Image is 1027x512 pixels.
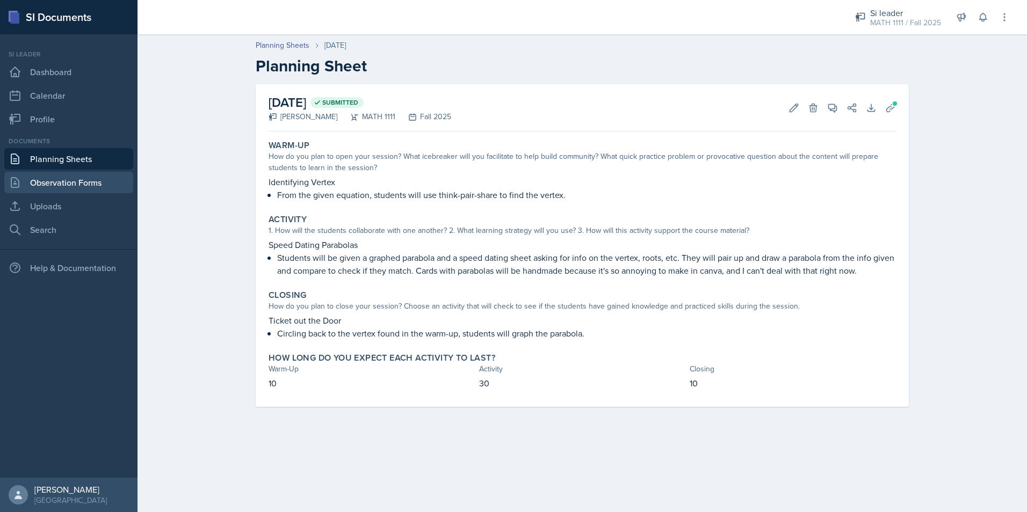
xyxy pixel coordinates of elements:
div: [PERSON_NAME] [269,111,337,122]
div: Help & Documentation [4,257,133,279]
a: Uploads [4,195,133,217]
p: Circling back to the vertex found in the warm-up, students will graph the parabola. [277,327,896,340]
a: Planning Sheets [256,40,309,51]
div: [PERSON_NAME] [34,484,107,495]
h2: Planning Sheet [256,56,909,76]
div: Warm-Up [269,363,475,375]
div: [DATE] [324,40,346,51]
div: How do you plan to close your session? Choose an activity that will check to see if the students ... [269,301,896,312]
div: Fall 2025 [395,111,451,122]
div: Si leader [870,6,941,19]
label: Warm-Up [269,140,310,151]
p: 10 [690,377,896,390]
div: 1. How will the students collaborate with one another? 2. What learning strategy will you use? 3.... [269,225,896,236]
p: Identifying Vertex [269,175,896,188]
p: 30 [479,377,685,390]
p: 10 [269,377,475,390]
div: [GEOGRAPHIC_DATA] [34,495,107,506]
div: Si leader [4,49,133,59]
div: Activity [479,363,685,375]
p: Students will be given a graphed parabola and a speed dating sheet asking for info on the vertex,... [277,251,896,277]
span: Submitted [322,98,358,107]
a: Dashboard [4,61,133,83]
label: Closing [269,290,307,301]
div: Closing [690,363,896,375]
a: Profile [4,108,133,130]
p: Speed Dating Parabolas [269,238,896,251]
p: From the given equation, students will use think-pair-share to find the vertex. [277,188,896,201]
h2: [DATE] [269,93,451,112]
div: How do you plan to open your session? What icebreaker will you facilitate to help build community... [269,151,896,173]
a: Calendar [4,85,133,106]
div: MATH 1111 [337,111,395,122]
a: Planning Sheets [4,148,133,170]
div: Documents [4,136,133,146]
div: MATH 1111 / Fall 2025 [870,17,941,28]
a: Observation Forms [4,172,133,193]
p: Ticket out the Door [269,314,896,327]
label: How long do you expect each activity to last? [269,353,495,363]
a: Search [4,219,133,240]
label: Activity [269,214,307,225]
